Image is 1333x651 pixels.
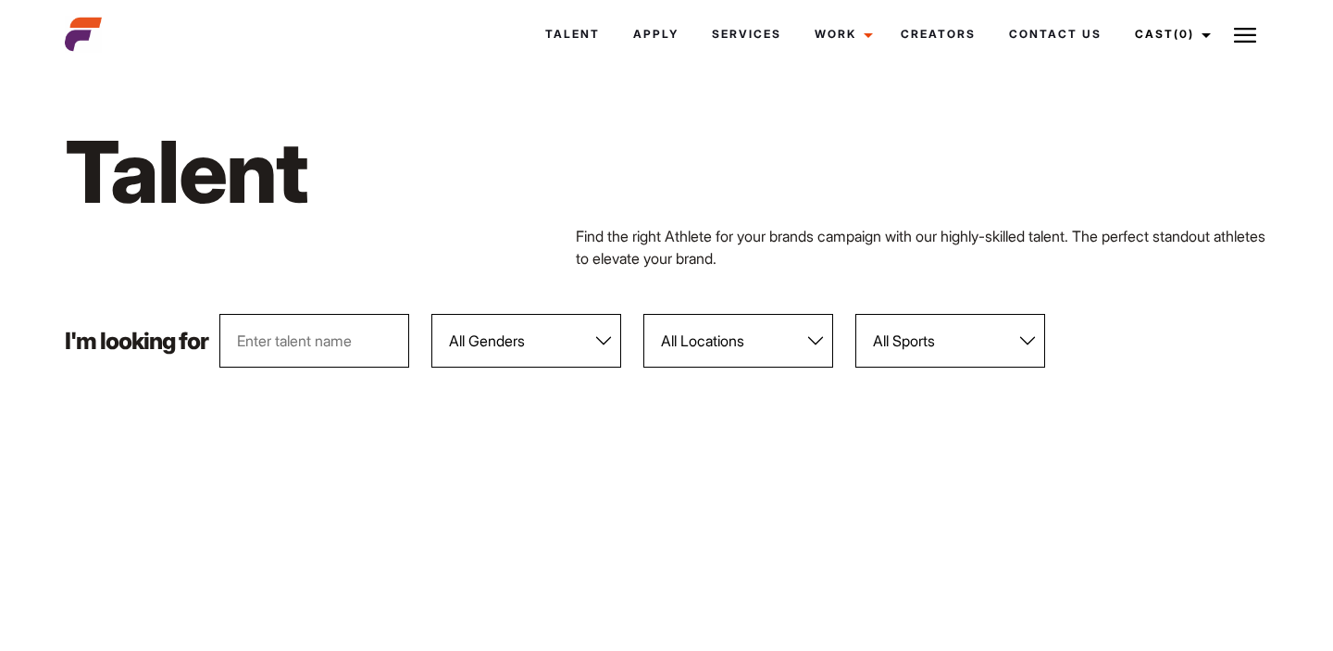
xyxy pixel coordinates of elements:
a: Services [695,9,798,59]
p: Find the right Athlete for your brands campaign with our highly-skilled talent. The perfect stand... [576,225,1269,269]
a: Work [798,9,884,59]
p: I'm looking for [65,330,208,353]
span: (0) [1174,27,1194,41]
a: Talent [529,9,617,59]
a: Cast(0) [1118,9,1222,59]
h1: Talent [65,119,758,225]
a: Apply [617,9,695,59]
a: Contact Us [992,9,1118,59]
a: Creators [884,9,992,59]
img: cropped-aefm-brand-fav-22-square.png [65,16,102,53]
input: Enter talent name [219,314,409,368]
img: Burger icon [1234,24,1256,46]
